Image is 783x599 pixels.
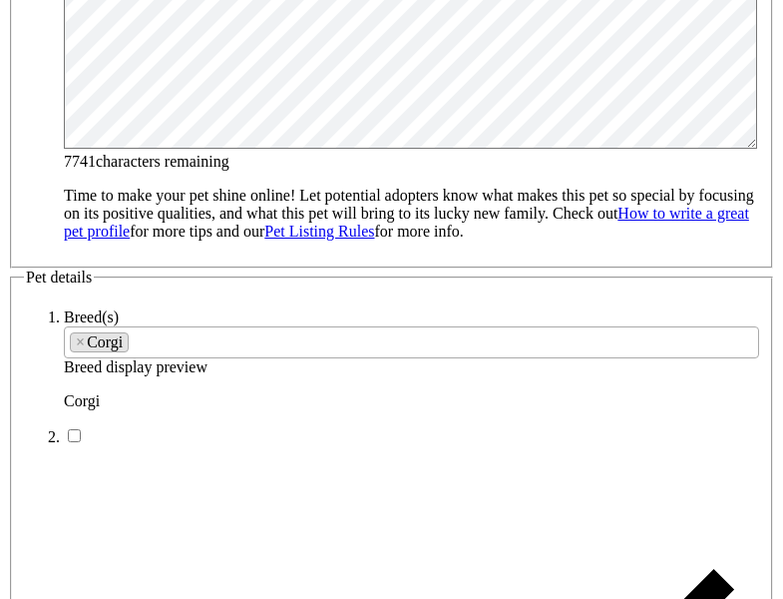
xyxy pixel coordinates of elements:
div: characters remaining [64,153,759,171]
label: Breed(s) [64,308,119,325]
span: Pet details [26,269,92,286]
a: Pet Listing Rules [264,223,374,240]
p: Time to make your pet shine online! Let potential adopters know what makes this pet so special by... [64,187,759,241]
li: Breed display preview [64,308,759,410]
span: × [76,333,85,351]
a: How to write a great pet profile [64,205,749,240]
li: Corgi [70,332,129,352]
p: Corgi [64,392,759,410]
span: 7741 [64,153,96,170]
